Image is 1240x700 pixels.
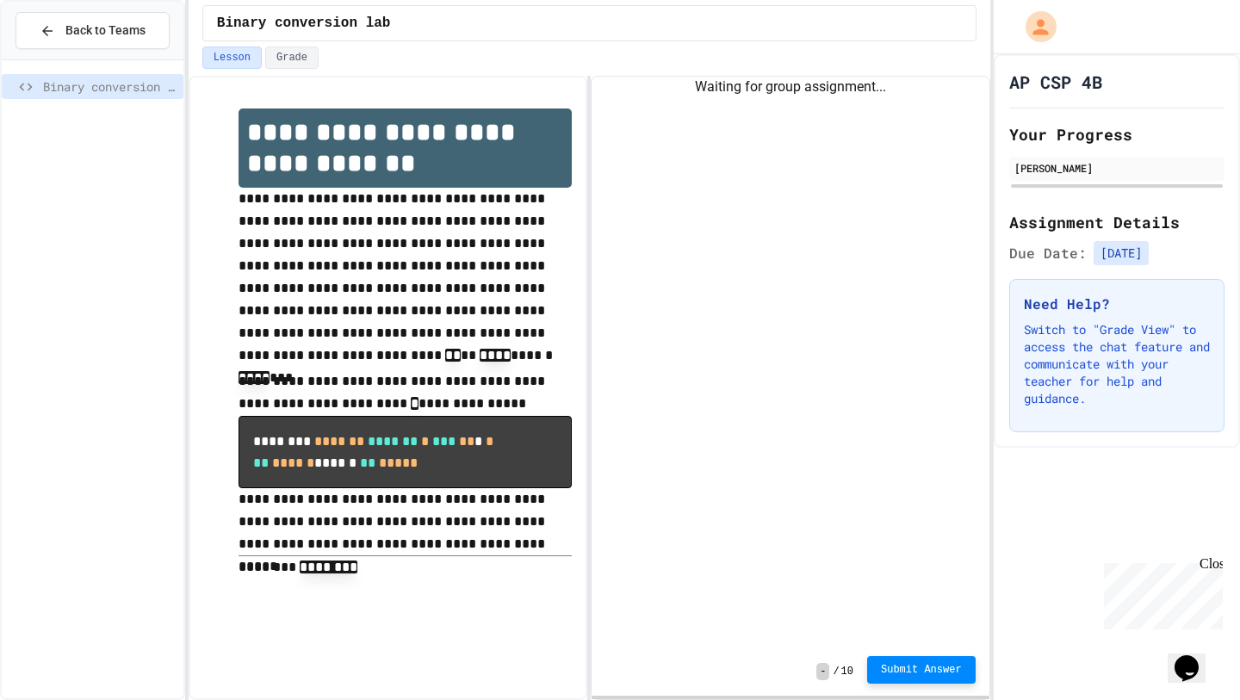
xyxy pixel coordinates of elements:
button: Back to Teams [15,12,170,49]
button: Grade [265,46,319,69]
span: Binary conversion lab [217,13,391,34]
button: Submit Answer [867,656,976,684]
span: Binary conversion lab [43,77,177,96]
span: Back to Teams [65,22,146,40]
h2: Assignment Details [1009,210,1224,234]
span: [DATE] [1094,241,1149,265]
span: Due Date: [1009,243,1087,263]
span: 10 [841,665,853,678]
div: My Account [1008,7,1061,46]
iframe: chat widget [1168,631,1223,683]
span: / [833,665,839,678]
div: [PERSON_NAME] [1014,160,1219,176]
iframe: chat widget [1097,556,1223,629]
p: Switch to "Grade View" to access the chat feature and communicate with your teacher for help and ... [1024,321,1210,407]
h1: AP CSP 4B [1009,70,1102,94]
button: Lesson [202,46,262,69]
div: Chat with us now!Close [7,7,119,109]
h3: Need Help? [1024,294,1210,314]
div: Waiting for group assignment... [592,77,989,97]
span: - [816,663,829,680]
h2: Your Progress [1009,122,1224,146]
span: Submit Answer [881,663,962,677]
